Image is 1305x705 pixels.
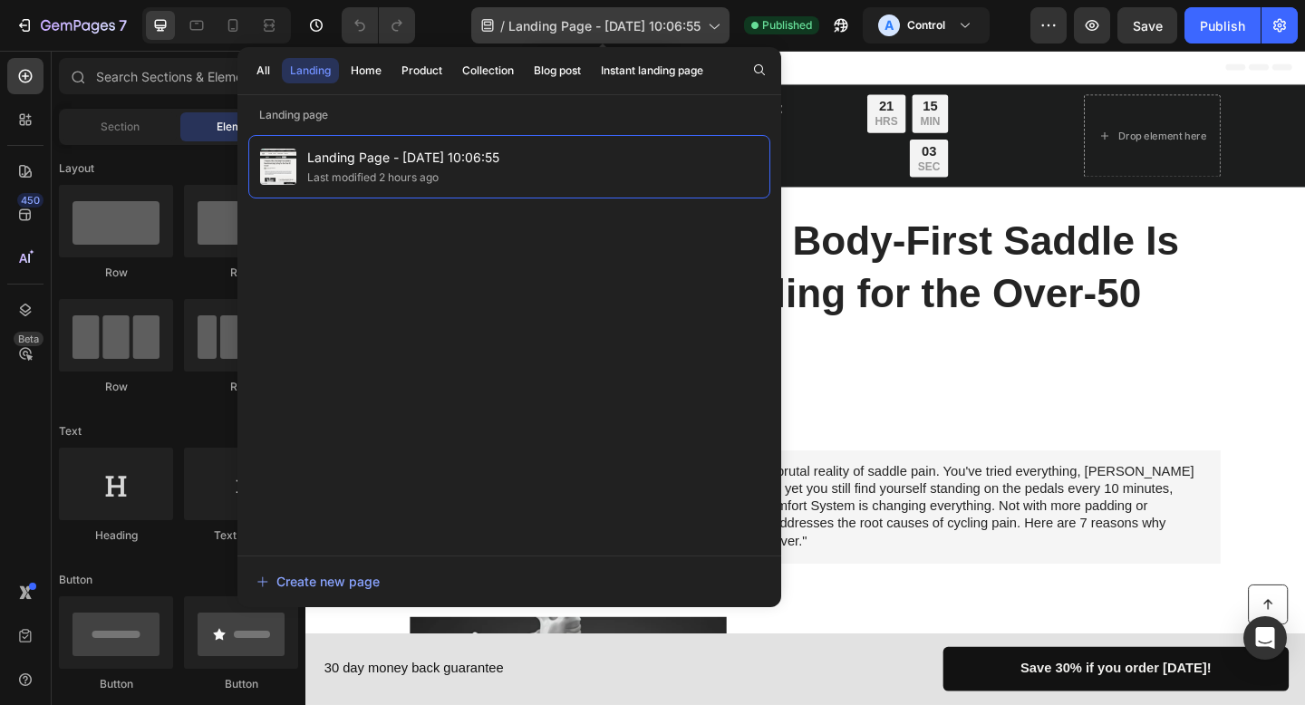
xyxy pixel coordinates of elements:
[14,332,43,346] div: Beta
[1117,7,1177,43] button: Save
[59,423,82,439] span: Text
[59,572,92,588] span: Button
[282,58,339,83] button: Landing
[101,119,140,135] span: Section
[762,17,812,34] span: Published
[7,7,135,43] button: 7
[500,16,505,35] span: /
[884,86,980,101] div: Drop element here
[307,147,499,169] span: Landing Page - [DATE] 10:06:55
[863,7,990,43] button: AControl
[619,52,643,71] div: 21
[884,16,894,34] p: A
[534,63,581,79] div: Blog post
[1200,16,1245,35] div: Publish
[393,58,450,83] button: Product
[1243,616,1287,660] div: Open Intercom Messenger
[669,71,691,86] p: MIN
[778,663,985,682] p: Save 30% if you order [DATE]!
[593,58,711,83] button: Instant landing page
[401,63,442,79] div: Product
[119,14,127,36] p: 7
[462,63,514,79] div: Collection
[454,58,522,83] button: Collection
[256,564,763,600] button: Create new page
[20,663,542,682] p: 30 day money back guarantee
[184,379,298,395] div: Row
[184,676,298,692] div: Button
[342,7,415,43] div: Undo/Redo
[666,101,691,120] div: 03
[59,160,94,177] span: Layout
[907,16,945,34] h3: Control
[526,58,589,83] button: Blog post
[237,106,781,124] p: Landing page
[256,63,270,79] div: All
[184,527,298,544] div: Text Block
[180,372,478,387] strong: [PERSON_NAME] - Sports Medicine Doctor
[1184,7,1261,43] button: Publish
[256,572,380,591] div: Create new page
[423,53,547,133] p: Limited time: 30% OFF + 30 day relief guarantee
[59,379,173,395] div: Row
[305,51,1305,705] iframe: Design area
[163,397,478,416] p: Last Updated [DATE]
[59,527,173,544] div: Heading
[601,63,703,79] div: Instant landing page
[666,120,691,135] p: SEC
[92,71,201,116] img: gempages_586355942270960413-5e7baba4-f467-41bc-aa9c-ec2794884455.png
[248,58,278,83] button: All
[307,169,439,187] div: Last modified 2 hours ago
[114,450,188,466] strong: SUMMARY
[1133,18,1163,34] span: Save
[59,58,298,94] input: Search Sections & Elements
[619,71,643,86] p: HRS
[184,265,298,281] div: Row
[59,265,173,281] div: Row
[669,52,691,71] div: 15
[59,676,173,692] div: Button
[290,63,331,79] div: Landing
[343,58,390,83] button: Home
[351,63,382,79] div: Home
[114,449,973,544] p: : If you've been cycling for decades, you know the brutal reality of saddle pain. You've tried ev...
[92,178,995,351] h1: 7 Reasons Why This Body-First Saddle Is Revolutionizing Cycling for the Over-50 Crowd
[508,16,701,35] span: Landing Page - [DATE] 10:06:55
[161,369,479,391] h2: By
[217,119,258,135] span: Element
[92,366,147,420] img: gempages_586355942270960413-b6be5b35-82d6-4227-b37e-07d11adbcc2e.png
[17,193,43,208] div: 450
[693,649,1069,697] a: Save 30% if you order [DATE]!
